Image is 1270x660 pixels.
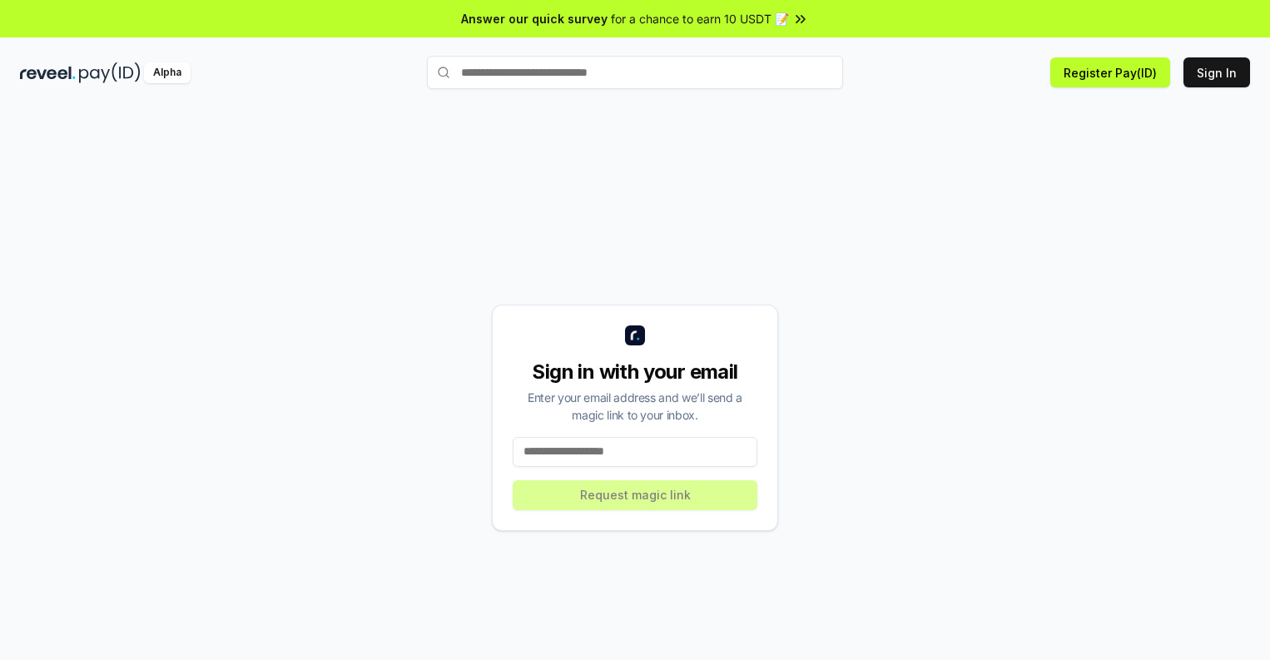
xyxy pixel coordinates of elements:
div: Sign in with your email [513,359,757,385]
div: Enter your email address and we’ll send a magic link to your inbox. [513,389,757,424]
img: pay_id [79,62,141,83]
span: Answer our quick survey [461,10,608,27]
button: Sign In [1183,57,1250,87]
div: Alpha [144,62,191,83]
img: logo_small [625,325,645,345]
span: for a chance to earn 10 USDT 📝 [611,10,789,27]
button: Register Pay(ID) [1050,57,1170,87]
img: reveel_dark [20,62,76,83]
